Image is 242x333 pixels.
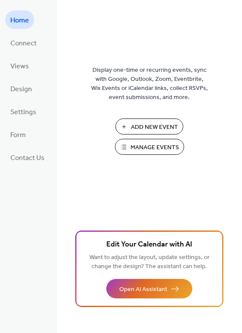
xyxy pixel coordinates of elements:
a: Settings [5,102,41,121]
button: Manage Events [115,139,184,155]
button: Add New Event [115,118,183,134]
span: Design [10,83,32,96]
a: Form [5,125,31,144]
span: Want to adjust the layout, update settings, or change the design? The assistant can help. [89,252,210,272]
span: Display one-time or recurring events, sync with Google, Outlook, Zoom, Eventbrite, Wix Events or ... [91,66,208,102]
button: Open AI Assistant [106,279,192,298]
span: Contact Us [10,151,45,165]
span: Add New Event [131,123,178,132]
span: Manage Events [131,143,179,152]
a: Design [5,79,37,98]
a: Connect [5,33,42,52]
a: Views [5,56,34,75]
span: Settings [10,106,36,119]
span: Edit Your Calendar with AI [106,239,192,251]
span: Home [10,14,29,27]
span: Connect [10,37,37,50]
span: Form [10,128,26,142]
a: Home [5,10,34,29]
span: Views [10,60,29,73]
span: Open AI Assistant [119,285,167,294]
a: Contact Us [5,148,50,166]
